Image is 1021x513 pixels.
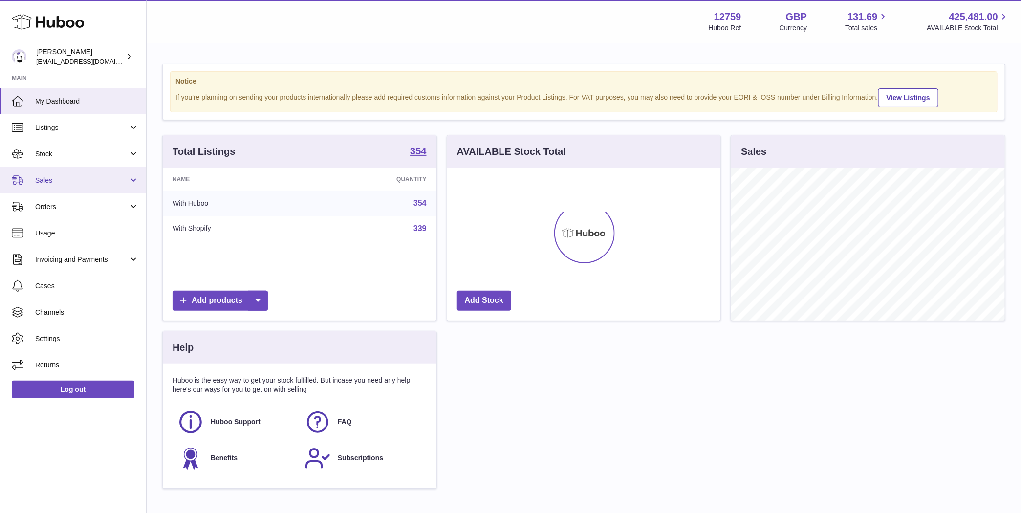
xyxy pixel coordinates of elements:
a: 425,481.00 AVAILABLE Stock Total [927,10,1009,33]
td: With Huboo [163,191,310,216]
img: sofiapanwar@unndr.com [12,49,26,64]
span: AVAILABLE Stock Total [927,23,1009,33]
th: Name [163,168,310,191]
span: Listings [35,123,129,132]
div: If you're planning on sending your products internationally please add required customs informati... [175,87,992,107]
span: Returns [35,361,139,370]
span: Channels [35,308,139,317]
h3: AVAILABLE Stock Total [457,145,566,158]
span: Subscriptions [338,453,383,463]
td: With Shopify [163,216,310,241]
span: Stock [35,150,129,159]
a: 354 [413,199,427,207]
div: Huboo Ref [709,23,741,33]
a: 339 [413,224,427,233]
p: Huboo is the easy way to get your stock fulfilled. But incase you need any help here's our ways f... [173,376,427,394]
a: FAQ [304,409,422,435]
span: Sales [35,176,129,185]
span: My Dashboard [35,97,139,106]
h3: Sales [741,145,766,158]
a: View Listings [878,88,938,107]
span: [EMAIL_ADDRESS][DOMAIN_NAME] [36,57,144,65]
strong: Notice [175,77,992,86]
span: 425,481.00 [949,10,998,23]
a: Add products [173,291,268,311]
span: Total sales [845,23,889,33]
h3: Help [173,341,194,354]
strong: 12759 [714,10,741,23]
th: Quantity [310,168,436,191]
span: Orders [35,202,129,212]
div: Currency [780,23,807,33]
a: Add Stock [457,291,511,311]
a: Subscriptions [304,445,422,471]
span: Cases [35,281,139,291]
span: Settings [35,334,139,343]
a: Huboo Support [177,409,295,435]
a: Log out [12,381,134,398]
div: [PERSON_NAME] [36,47,124,66]
a: 354 [410,146,426,158]
span: Huboo Support [211,417,261,427]
span: FAQ [338,417,352,427]
span: Usage [35,229,139,238]
strong: 354 [410,146,426,156]
a: 131.69 Total sales [845,10,889,33]
a: Benefits [177,445,295,471]
span: 131.69 [847,10,877,23]
span: Benefits [211,453,238,463]
h3: Total Listings [173,145,236,158]
strong: GBP [786,10,807,23]
span: Invoicing and Payments [35,255,129,264]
